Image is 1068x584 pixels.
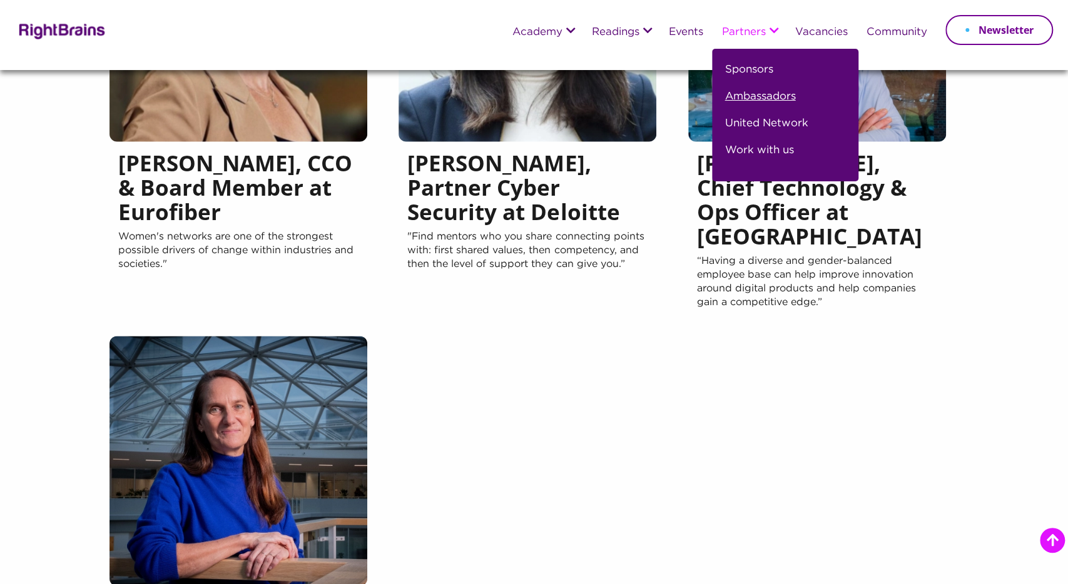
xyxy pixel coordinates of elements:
[697,254,937,323] p: “Having a diverse and gender-balanced employee base can help improve innovation around digital pr...
[721,27,765,38] a: Partners
[668,27,703,38] a: Events
[697,151,937,254] h5: [PERSON_NAME], Chief Technology & Ops Officer at [GEOGRAPHIC_DATA]
[407,151,648,230] h5: [PERSON_NAME], Partner Cyber Security at Deloitte
[725,61,773,88] a: Sponsors
[725,88,795,115] a: Ambassadors
[945,15,1053,45] a: Newsletter
[407,230,648,299] p: "Find mentors who you share connecting points with: first shared values, then competency, and the...
[725,142,793,169] a: Work with us
[15,21,106,39] img: Rightbrains
[118,230,359,299] p: Women's networks are one of the strongest possible drivers of change within industries and societ...
[725,115,808,142] a: United Network
[866,27,927,38] a: Community
[118,151,359,230] h5: [PERSON_NAME], CCO & Board Member at Eurofiber
[591,27,639,38] a: Readings
[512,27,562,38] a: Academy
[795,27,847,38] a: Vacancies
